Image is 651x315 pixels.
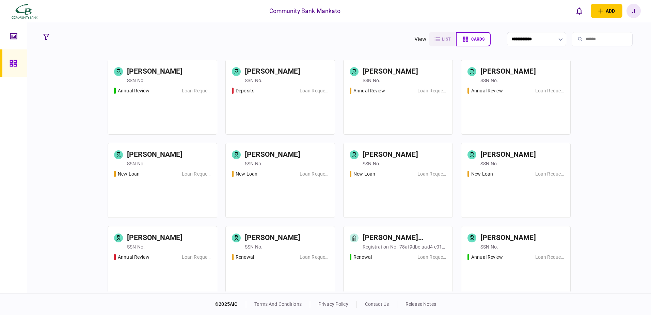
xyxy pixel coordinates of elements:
a: terms and conditions [254,301,302,307]
div: SSN no. [127,77,145,84]
span: list [442,37,450,42]
a: [PERSON_NAME]SSN no.Annual ReviewLoan Request [461,60,571,135]
span: cards [471,37,485,42]
div: New Loan [118,170,140,178]
div: [PERSON_NAME] [245,149,300,160]
a: [PERSON_NAME]SSN no.RenewalLoan Request [225,226,335,301]
div: Annual Review [471,254,503,261]
button: J [626,4,641,18]
div: [PERSON_NAME] Electric, Inc. [363,232,439,243]
a: [PERSON_NAME]SSN no.Annual ReviewLoan Request [343,60,453,135]
a: [PERSON_NAME]SSN no.New LoanLoan Request [225,143,335,218]
div: Annual Review [118,87,149,94]
img: client company logo [10,2,38,19]
div: [PERSON_NAME] [480,66,536,77]
div: Loan Request [182,87,211,94]
div: Deposits [236,87,254,94]
div: SSN no. [127,160,145,167]
div: New Loan [353,170,375,178]
div: [PERSON_NAME] [127,66,182,77]
div: [PERSON_NAME] [127,149,182,160]
a: [PERSON_NAME]SSN no.New LoanLoan Request [461,143,571,218]
a: contact us [365,301,389,307]
div: [PERSON_NAME] [245,232,300,243]
div: [PERSON_NAME] [245,66,300,77]
div: SSN no. [480,243,498,250]
div: Loan Request [535,254,564,261]
a: [PERSON_NAME]SSN no.Annual ReviewLoan Request [461,226,571,301]
a: privacy policy [318,301,348,307]
div: Community Bank Mankato [269,6,341,15]
div: SSN no. [245,243,263,250]
div: view [414,35,426,43]
div: Annual Review [118,254,149,261]
div: New Loan [471,170,493,178]
div: [PERSON_NAME] [480,149,536,160]
div: Loan Request [417,87,446,94]
div: Annual Review [353,87,385,94]
div: Renewal [353,254,372,261]
div: Loan Request [182,170,211,178]
div: Renewal [236,254,254,261]
a: [PERSON_NAME] Electric, Inc.registration no.78af9dbc-aad4-e011-a886-001ec94ffe7fRenewalLoan Request [343,226,453,301]
div: Loan Request [300,254,329,261]
div: Loan Request [182,254,211,261]
div: [PERSON_NAME] [127,232,182,243]
div: 78af9dbc-aad4-e011-a886-001ec94ffe7f [399,243,446,250]
div: Loan Request [417,254,446,261]
div: SSN no. [480,77,498,84]
a: [PERSON_NAME]SSN no.Annual ReviewLoan Request [108,60,217,135]
div: SSN no. [245,160,263,167]
div: Loan Request [300,170,329,178]
div: SSN no. [363,160,380,167]
button: open notifications list [572,4,587,18]
button: cards [456,32,491,46]
div: Loan Request [417,170,446,178]
a: [PERSON_NAME]SSN no.DepositsLoan Request [225,60,335,135]
a: release notes [406,301,436,307]
div: SSN no. [245,77,263,84]
div: SSN no. [363,77,380,84]
div: [PERSON_NAME] [480,232,536,243]
div: Loan Request [535,87,564,94]
div: [PERSON_NAME] [363,66,418,77]
button: list [429,32,456,46]
div: Loan Request [300,87,329,94]
div: Loan Request [535,170,564,178]
button: open adding identity options [591,4,622,18]
div: Annual Review [471,87,503,94]
a: [PERSON_NAME]SSN no.New LoanLoan Request [108,143,217,218]
div: © 2025 AIO [215,301,246,308]
div: SSN no. [127,243,145,250]
a: [PERSON_NAME]SSN no.Annual ReviewLoan Request [108,226,217,301]
a: [PERSON_NAME]SSN no.New LoanLoan Request [343,143,453,218]
div: New Loan [236,170,257,178]
div: [PERSON_NAME] [363,149,418,160]
div: registration no. [363,243,398,250]
div: SSN no. [480,160,498,167]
